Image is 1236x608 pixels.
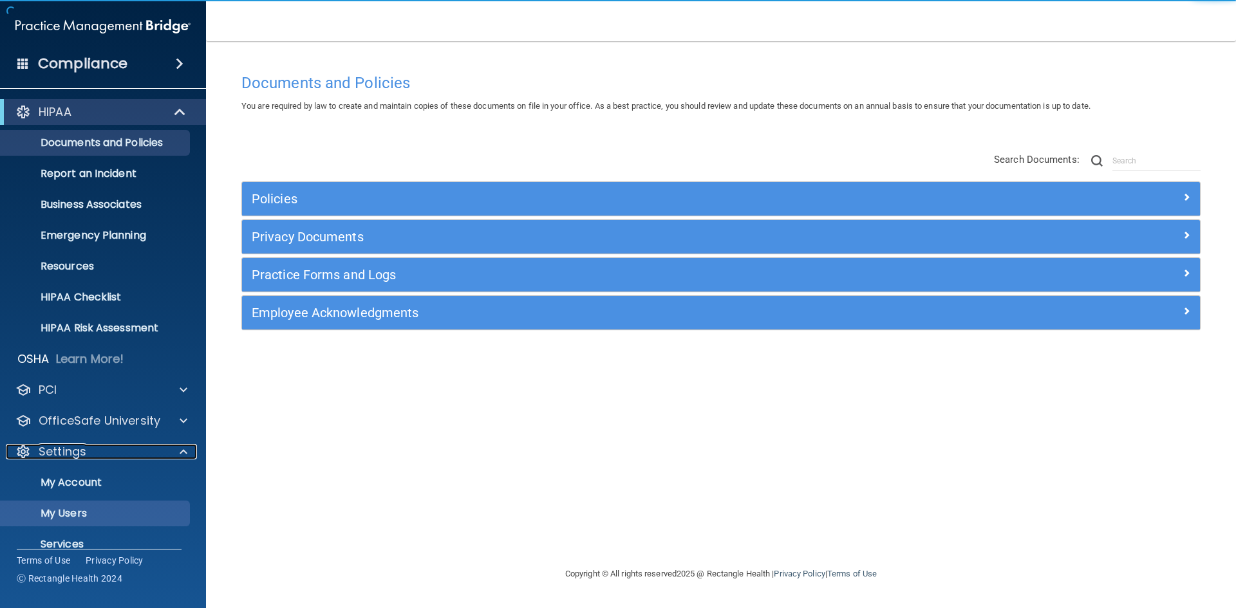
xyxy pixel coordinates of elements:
img: ic-search.3b580494.png [1091,155,1103,167]
div: Copyright © All rights reserved 2025 @ Rectangle Health | | [486,553,956,594]
p: HIPAA [39,104,71,120]
h5: Employee Acknowledgments [252,306,951,320]
a: Terms of Use [17,554,70,567]
p: HIPAA Checklist [8,291,184,304]
a: Privacy Documents [252,226,1190,247]
p: Documents and Policies [8,136,184,149]
h5: Privacy Documents [252,230,951,244]
span: Ⓒ Rectangle Health 2024 [17,572,122,585]
p: My Account [8,476,184,489]
a: Employee Acknowledgments [252,302,1190,323]
h5: Policies [252,192,951,206]
a: Practice Forms and Logs [252,264,1190,285]
a: Settings [15,444,187,459]
p: OSHA [17,351,50,367]
h4: Documents and Policies [241,75,1201,91]
h5: Practice Forms and Logs [252,268,951,282]
span: You are required by law to create and maintain copies of these documents on file in your office. ... [241,101,1091,111]
p: PCI [39,382,57,398]
a: PCI [15,382,187,398]
p: HIPAA Risk Assessment [8,322,184,335]
p: Settings [39,444,86,459]
p: Business Associates [8,198,184,211]
p: Report an Incident [8,167,184,180]
h4: Compliance [38,55,127,73]
p: Services [8,538,184,551]
p: Learn More! [56,351,124,367]
a: Privacy Policy [86,554,144,567]
p: Emergency Planning [8,229,184,242]
a: OfficeSafe University [15,413,187,428]
a: Policies [252,189,1190,209]
p: Resources [8,260,184,273]
span: Search Documents: [994,154,1080,165]
p: My Users [8,507,184,520]
a: Privacy Policy [774,569,825,578]
img: PMB logo [15,14,191,39]
p: OfficeSafe University [39,413,160,428]
a: HIPAA [15,104,187,120]
a: Terms of Use [827,569,877,578]
input: Search [1112,151,1201,170]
